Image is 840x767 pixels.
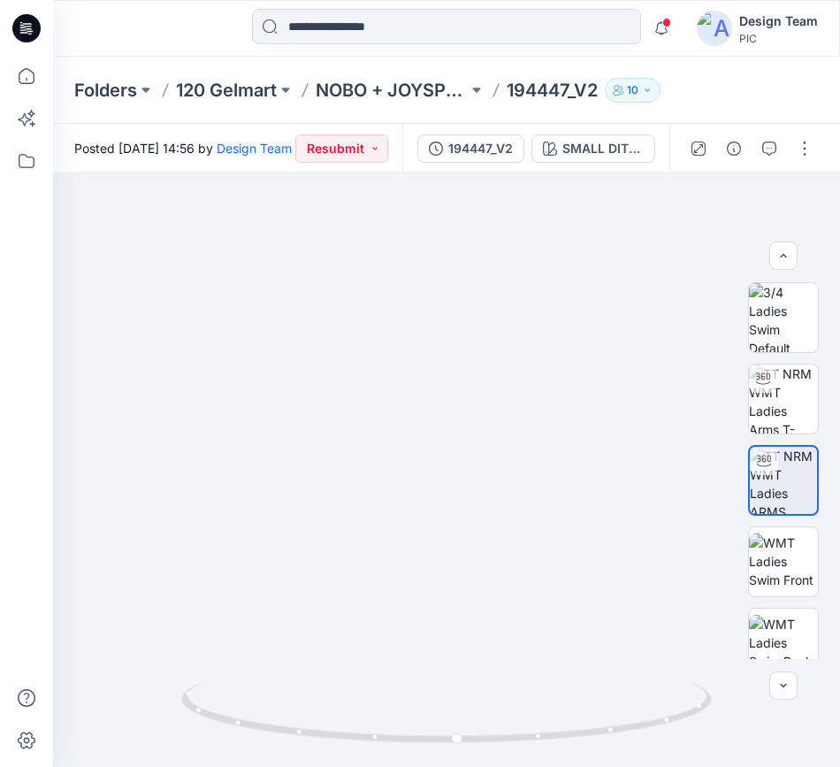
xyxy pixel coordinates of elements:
div: 194447_V2 [448,139,513,158]
p: 10 [627,81,638,100]
span: Posted [DATE] 14:56 by [74,139,292,157]
img: avatar [697,11,732,46]
img: 3/4 Ladies Swim Default [749,283,818,352]
button: 10 [605,78,661,103]
a: Folders [74,78,137,103]
div: SMALL DITSY V1_PLUM CANDY [562,139,644,158]
div: Design Team [739,11,818,32]
button: SMALL DITSY V1_PLUM CANDY [531,134,655,163]
a: 120 Gelmart [176,78,277,103]
img: WMT Ladies Swim Back [749,615,818,671]
a: NOBO + JOYSPUN - 20250912_120_GC [316,78,468,103]
button: Details [720,134,748,163]
button: 194447_V2 [417,134,524,163]
div: PIC [739,32,818,45]
img: TT NRM WMT Ladies ARMS DOWN [750,447,817,514]
a: Design Team [217,141,292,156]
img: WMT Ladies Swim Front [749,533,818,589]
img: TT NRM WMT Ladies Arms T-POSE [749,364,818,433]
img: eyJhbGciOiJIUzI1NiIsImtpZCI6IjAiLCJzbHQiOiJzZXMiLCJ0eXAiOiJKV1QifQ.eyJkYXRhIjp7InR5cGUiOiJzdG9yYW... [103,127,789,767]
p: 194447_V2 [507,78,598,103]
